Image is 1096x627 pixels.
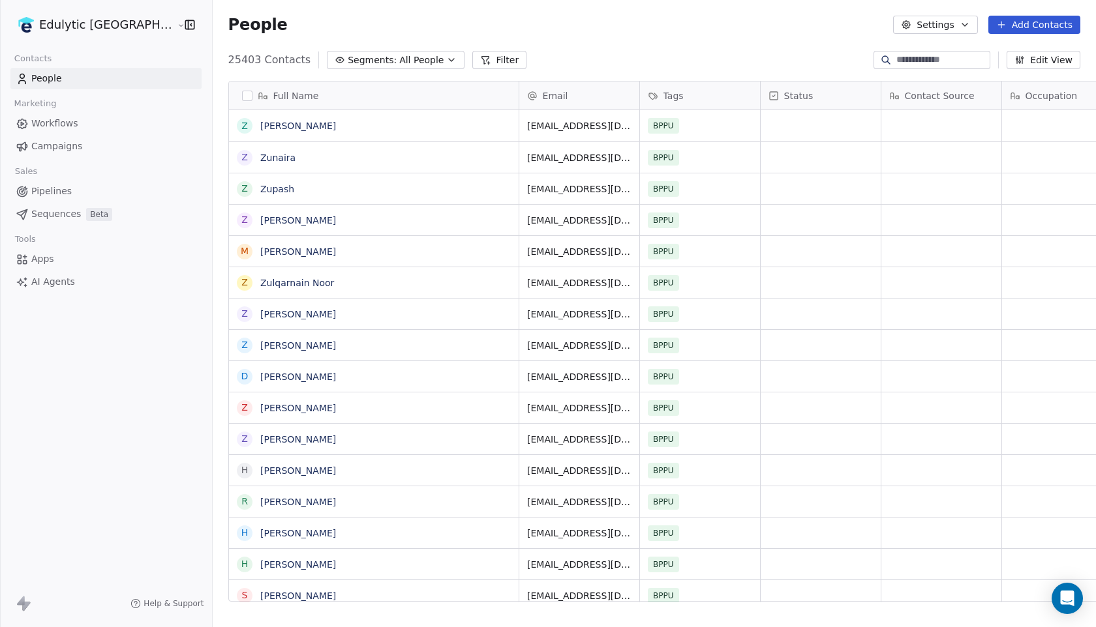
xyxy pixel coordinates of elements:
[260,434,336,445] a: [PERSON_NAME]
[260,121,336,131] a: [PERSON_NAME]
[893,16,977,34] button: Settings
[260,278,334,288] a: Zulqarnain Noor
[648,275,679,291] span: BPPU
[527,433,632,446] span: [EMAIL_ADDRESS][DOMAIN_NAME]
[260,403,336,413] a: [PERSON_NAME]
[527,214,632,227] span: [EMAIL_ADDRESS][DOMAIN_NAME]
[648,338,679,353] span: BPPU
[9,162,43,181] span: Sales
[144,598,204,609] span: Help & Support
[527,245,632,258] span: [EMAIL_ADDRESS][DOMAIN_NAME]
[527,276,632,289] span: [EMAIL_ADDRESS][DOMAIN_NAME]
[260,340,336,351] a: [PERSON_NAME]
[8,49,57,68] span: Contacts
[241,432,248,446] div: Z
[648,588,679,604] span: BPPU
[1007,51,1080,69] button: Edit View
[260,153,296,163] a: Zunaira
[241,526,248,540] div: H
[10,136,202,157] a: Campaigns
[260,497,336,507] a: [PERSON_NAME]
[260,465,336,476] a: [PERSON_NAME]
[241,401,248,415] div: Z
[10,203,202,225] a: SequencesBeta
[648,400,679,416] span: BPPU
[31,207,81,221] span: Sequences
[663,89,684,102] span: Tags
[10,68,202,89] a: People
[273,89,319,102] span: Full Name
[640,81,760,109] div: Tags
[260,184,294,194] a: Zupash
[260,372,336,382] a: [PERSON_NAME]
[399,53,444,67] span: All People
[905,89,975,102] span: Contact Source
[39,16,174,33] span: Edulytic [GEOGRAPHIC_DATA]
[31,72,62,85] span: People
[31,184,72,198] span: Pipelines
[31,117,78,130] span: Workflows
[527,151,632,164] span: [EMAIL_ADDRESS][DOMAIN_NAME]
[229,81,519,109] div: Full Name
[241,463,248,477] div: H
[761,81,881,109] div: Status
[241,119,248,133] div: Z
[241,244,249,258] div: M
[31,139,82,153] span: Campaigns
[988,16,1080,34] button: Add Contacts
[10,248,202,270] a: Apps
[527,401,632,415] span: [EMAIL_ADDRESS][DOMAIN_NAME]
[527,339,632,352] span: [EMAIL_ADDRESS][DOMAIN_NAME]
[10,271,202,293] a: AI Agents
[260,591,336,601] a: [PERSON_NAME]
[1052,583,1083,614] div: Open Intercom Messenger
[472,51,526,69] button: Filter
[527,308,632,321] span: [EMAIL_ADDRESS][DOMAIN_NAME]
[648,181,679,197] span: BPPU
[241,213,248,227] div: Z
[10,181,202,202] a: Pipelines
[228,52,311,68] span: 25403 Contacts
[648,150,679,166] span: BPPU
[260,559,336,570] a: [PERSON_NAME]
[241,307,248,321] div: Z
[648,244,679,259] span: BPPU
[527,495,632,508] span: [EMAIL_ADDRESS][DOMAIN_NAME]
[648,525,679,541] span: BPPU
[519,81,639,109] div: Email
[527,182,632,196] span: [EMAIL_ADDRESS][DOMAIN_NAME]
[260,309,336,319] a: [PERSON_NAME]
[648,118,679,134] span: BPPU
[10,113,202,134] a: Workflows
[260,246,336,257] a: [PERSON_NAME]
[241,276,248,289] div: Z
[527,119,632,132] span: [EMAIL_ADDRESS][DOMAIN_NAME]
[348,53,397,67] span: Segments:
[648,306,679,322] span: BPPU
[527,370,632,383] span: [EMAIL_ADDRESS][DOMAIN_NAME]
[1026,89,1078,102] span: Occupation
[527,464,632,477] span: [EMAIL_ADDRESS][DOMAIN_NAME]
[31,275,75,289] span: AI Agents
[8,94,62,113] span: Marketing
[527,589,632,602] span: [EMAIL_ADDRESS][DOMAIN_NAME]
[241,338,248,352] div: Z
[228,15,288,35] span: People
[241,495,248,508] div: R
[648,431,679,447] span: BPPU
[260,215,336,226] a: [PERSON_NAME]
[543,89,568,102] span: Email
[130,598,204,609] a: Help & Support
[260,528,336,538] a: [PERSON_NAME]
[229,110,519,602] div: grid
[241,589,247,602] div: S
[31,252,54,266] span: Apps
[241,151,248,164] div: Z
[648,463,679,478] span: BPPU
[527,527,632,540] span: [EMAIL_ADDRESS][DOMAIN_NAME]
[784,89,814,102] span: Status
[18,17,34,33] img: edulytic-mark-retina.png
[648,557,679,572] span: BPPU
[16,14,168,36] button: Edulytic [GEOGRAPHIC_DATA]
[648,494,679,510] span: BPPU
